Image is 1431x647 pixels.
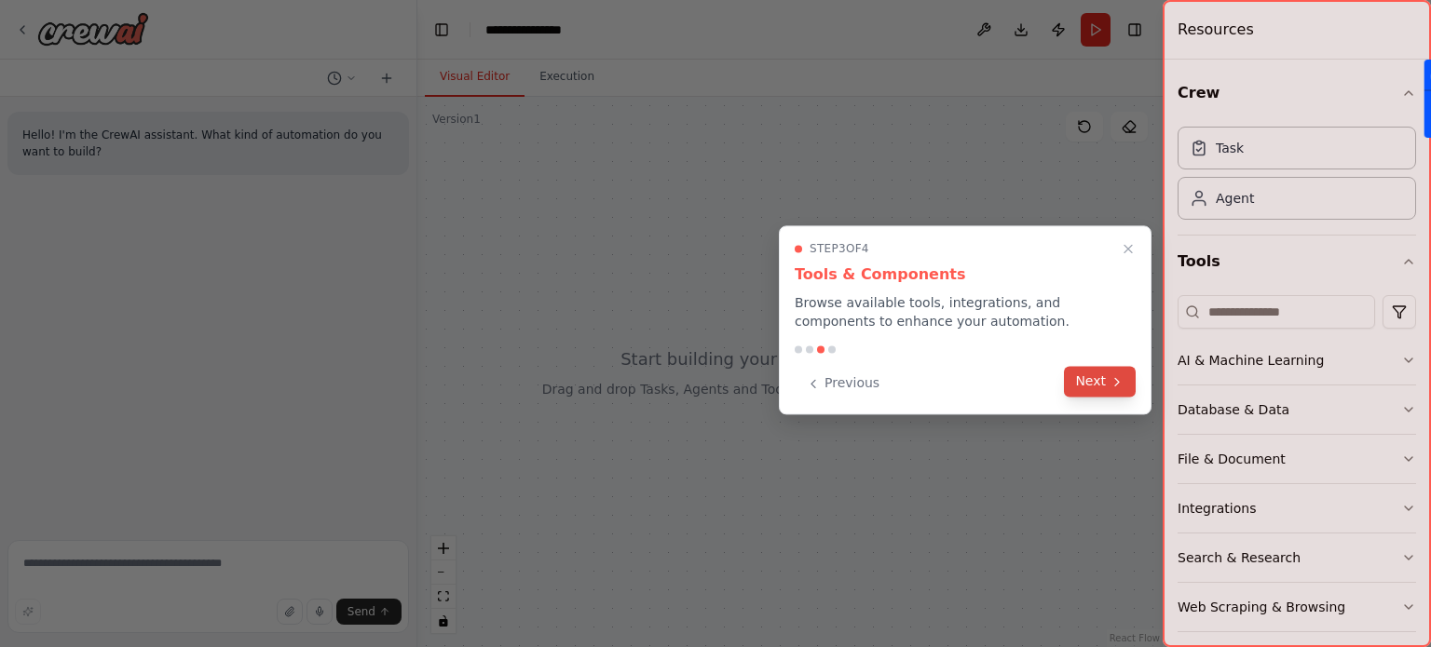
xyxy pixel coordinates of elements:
[795,293,1136,330] p: Browse available tools, integrations, and components to enhance your automation.
[795,263,1136,286] h3: Tools & Components
[429,17,455,43] button: Hide left sidebar
[1117,237,1139,260] button: Close walkthrough
[1064,366,1136,397] button: Next
[795,368,891,398] button: Previous
[810,241,869,256] span: Step 3 of 4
